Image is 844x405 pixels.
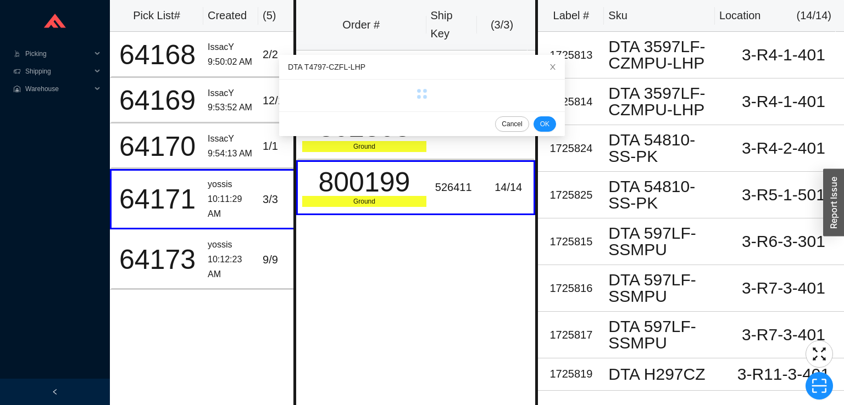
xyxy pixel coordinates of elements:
[52,389,58,395] span: left
[208,86,254,101] div: IssacY
[116,41,199,69] div: 64168
[25,80,91,98] span: Warehouse
[435,178,479,196] div: 526411
[728,280,840,296] div: 3-R7-3-401
[487,178,529,196] div: 14 / 14
[25,63,91,80] span: Shipping
[541,55,565,79] button: Close
[542,326,599,344] div: 1725817
[25,45,91,63] span: Picking
[208,147,254,161] div: 9:54:13 AM
[208,238,254,252] div: yossis
[302,141,426,152] div: Ground
[797,7,831,25] div: ( 14 / 14 )
[116,246,199,273] div: 64173
[495,116,529,132] button: Cancel
[542,139,599,157] div: 1725824
[806,378,832,394] span: scan
[302,168,426,196] div: 800199
[208,100,254,115] div: 9:53:52 AM
[608,85,719,118] div: DTA 3597LF-CZMPU-LHP
[728,93,840,110] div: 3-R4-1-401
[263,46,296,64] div: 2 / 2
[608,318,719,351] div: DTA 597LF-SSMPU
[542,279,599,297] div: 1725816
[302,196,426,207] div: Ground
[540,119,549,130] span: OK
[208,252,254,282] div: 10:12:23 AM
[116,87,199,114] div: 64169
[116,133,199,160] div: 64170
[208,177,254,192] div: yossis
[263,251,296,269] div: 9 / 9
[208,132,254,147] div: IssacY
[608,272,719,305] div: DTA 597LF-SSMPU
[719,7,761,25] div: Location
[728,233,840,250] div: 3-R6-3-301
[116,185,199,213] div: 64171
[534,116,556,132] button: OK
[728,47,840,63] div: 3-R4-1-401
[608,178,719,211] div: DTA 54810-SS-PK
[263,190,296,209] div: 3 / 3
[608,225,719,258] div: DTA 597LF-SSMPU
[806,340,833,368] button: fullscreen
[728,327,840,343] div: 3-R7-3-401
[263,137,296,155] div: 1 / 1
[728,140,840,156] div: 3-R4-2-401
[502,119,522,130] span: Cancel
[608,366,719,383] div: DTA H297CZ
[542,233,599,251] div: 1725815
[549,63,557,71] span: close
[263,92,296,110] div: 12 / 13
[728,366,840,383] div: 3-R11-3-401
[208,55,254,70] div: 9:50:02 AM
[542,186,599,204] div: 1725825
[208,192,254,221] div: 10:11:29 AM
[263,7,298,25] div: ( 5 )
[542,46,599,64] div: 1725813
[608,132,719,165] div: DTA 54810-SS-PK
[542,93,599,111] div: 1725814
[542,365,599,383] div: 1725819
[806,346,832,362] span: fullscreen
[806,372,833,400] button: scan
[288,61,556,73] div: DTA T4797-CZFL-LHP
[608,38,719,71] div: DTA 3597LF-CZMPU-LHP
[728,187,840,203] div: 3-R5-1-501
[481,16,523,34] div: ( 3 / 3 )
[208,40,254,55] div: IssacY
